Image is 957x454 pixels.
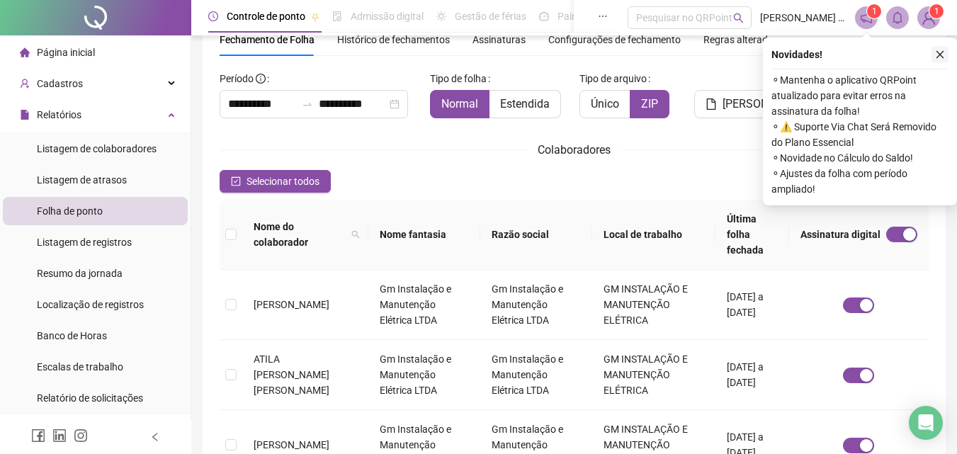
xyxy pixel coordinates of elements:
[247,174,319,189] span: Selecionar todos
[302,98,313,110] span: swap-right
[591,97,619,110] span: Único
[538,143,611,157] span: Colaboradores
[37,109,81,120] span: Relatórios
[800,227,880,242] span: Assinatura digital
[436,11,446,21] span: sun
[20,79,30,89] span: user-add
[351,11,424,22] span: Admissão digital
[592,340,715,410] td: GM INSTALAÇÃO E MANUTENÇÃO ELÉTRICA
[771,72,948,119] span: ⚬ Mantenha o aplicativo QRPoint atualizado para evitar erros na assinatura da folha!
[771,150,948,166] span: ⚬ Novidade no Cálculo do Saldo!
[37,268,123,279] span: Resumo da jornada
[592,200,715,270] th: Local de trabalho
[52,429,67,443] span: linkedin
[220,170,331,193] button: Selecionar todos
[455,11,526,22] span: Gestão de férias
[20,110,30,120] span: file
[37,330,107,341] span: Banco de Horas
[539,11,549,21] span: dashboard
[37,174,127,186] span: Listagem de atrasos
[706,98,717,110] span: file
[909,406,943,440] div: Open Intercom Messenger
[500,97,550,110] span: Estendida
[227,11,305,22] span: Controle de ponto
[37,205,103,217] span: Folha de ponto
[715,270,789,340] td: [DATE] a [DATE]
[254,353,329,396] span: ATILA [PERSON_NAME] [PERSON_NAME]
[641,97,658,110] span: ZIP
[37,237,132,248] span: Listagem de registros
[368,200,480,270] th: Nome fantasia
[557,11,613,22] span: Painel do DP
[351,230,360,239] span: search
[694,90,819,118] button: [PERSON_NAME]
[150,432,160,442] span: left
[220,34,315,45] span: Fechamento de Folha
[37,299,144,310] span: Localização de registros
[715,200,789,270] th: Última folha fechada
[867,4,881,18] sup: 1
[231,176,241,186] span: check-square
[337,34,450,45] span: Histórico de fechamentos
[760,10,846,25] span: [PERSON_NAME] [PERSON_NAME]
[929,4,944,18] sup: Atualize o seu contato no menu Meus Dados
[480,200,592,270] th: Razão social
[598,11,608,21] span: ellipsis
[703,35,778,45] span: Regras alteradas
[918,7,939,28] img: 31521
[872,6,877,16] span: 1
[480,270,592,340] td: Gm Instalação e Manutenção Elétrica LTDA
[254,439,329,450] span: [PERSON_NAME]
[935,50,945,59] span: close
[472,35,526,45] span: Assinaturas
[37,361,123,373] span: Escalas de trabalho
[441,97,478,110] span: Normal
[579,71,647,86] span: Tipo de arquivo
[208,11,218,21] span: clock-circle
[934,6,939,16] span: 1
[254,299,329,310] span: [PERSON_NAME]
[220,73,254,84] span: Período
[302,98,313,110] span: to
[74,429,88,443] span: instagram
[349,216,363,253] span: search
[368,340,480,410] td: Gm Instalação e Manutenção Elétrica LTDA
[480,340,592,410] td: Gm Instalação e Manutenção Elétrica LTDA
[771,119,948,150] span: ⚬ ⚠️ Suporte Via Chat Será Removido do Plano Essencial
[430,71,487,86] span: Tipo de folha
[332,11,342,21] span: file-done
[20,47,30,57] span: home
[368,270,480,340] td: Gm Instalação e Manutenção Elétrica LTDA
[891,11,904,24] span: bell
[715,340,789,410] td: [DATE] a [DATE]
[37,392,143,404] span: Relatório de solicitações
[37,143,157,154] span: Listagem de colaboradores
[37,78,83,89] span: Cadastros
[592,270,715,340] td: GM INSTALAÇÃO E MANUTENÇÃO ELÉTRICA
[733,13,744,23] span: search
[771,47,822,62] span: Novidades !
[254,219,346,250] span: Nome do colaborador
[37,47,95,58] span: Página inicial
[860,11,873,24] span: notification
[256,74,266,84] span: info-circle
[548,35,681,45] span: Configurações de fechamento
[771,166,948,197] span: ⚬ Ajustes da folha com período ampliado!
[31,429,45,443] span: facebook
[311,13,319,21] span: pushpin
[723,96,808,113] span: [PERSON_NAME]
